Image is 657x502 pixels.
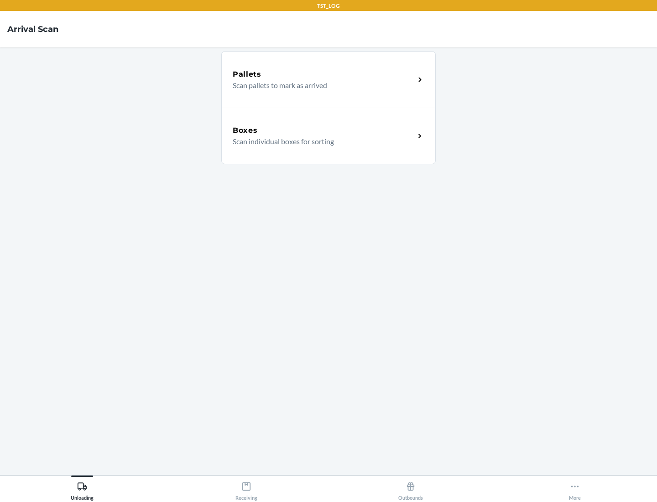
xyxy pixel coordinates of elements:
a: BoxesScan individual boxes for sorting [221,108,436,164]
div: Unloading [71,478,94,501]
p: TST_LOG [317,2,340,10]
button: More [493,476,657,501]
div: Receiving [235,478,257,501]
p: Scan pallets to mark as arrived [233,80,407,91]
div: More [569,478,581,501]
p: Scan individual boxes for sorting [233,136,407,147]
button: Receiving [164,476,328,501]
h4: Arrival Scan [7,23,58,35]
div: Outbounds [398,478,423,501]
a: PalletsScan pallets to mark as arrived [221,51,436,108]
h5: Pallets [233,69,261,80]
button: Outbounds [328,476,493,501]
h5: Boxes [233,125,258,136]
